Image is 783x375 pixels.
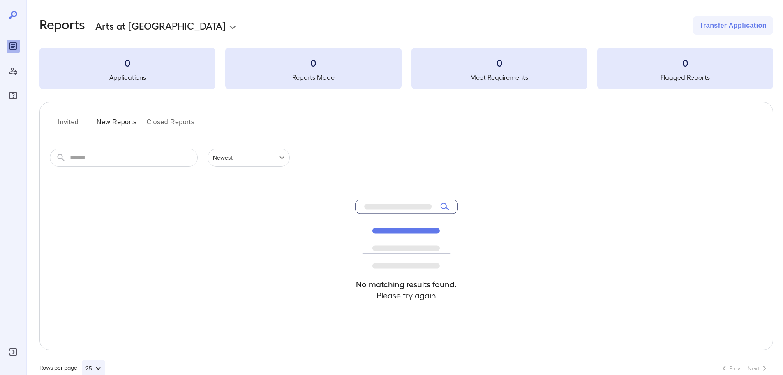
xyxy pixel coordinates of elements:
div: Reports [7,40,20,53]
h3: 0 [225,56,401,69]
h5: Meet Requirements [411,72,587,82]
div: Manage Users [7,64,20,77]
div: Log Out [7,345,20,359]
button: New Reports [97,116,137,135]
div: Newest [208,149,290,167]
h3: 0 [39,56,215,69]
h2: Reports [39,16,85,35]
h4: No matching results found. [355,279,458,290]
h4: Please try again [355,290,458,301]
summary: 0Applications0Reports Made0Meet Requirements0Flagged Reports [39,48,773,89]
div: FAQ [7,89,20,102]
nav: pagination navigation [716,362,773,375]
h3: 0 [411,56,587,69]
p: Arts at [GEOGRAPHIC_DATA] [95,19,226,32]
h5: Applications [39,72,215,82]
h5: Reports Made [225,72,401,82]
h3: 0 [597,56,773,69]
button: Invited [50,116,87,135]
button: Closed Reports [147,116,195,135]
button: Transfer Application [693,16,773,35]
h5: Flagged Reports [597,72,773,82]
